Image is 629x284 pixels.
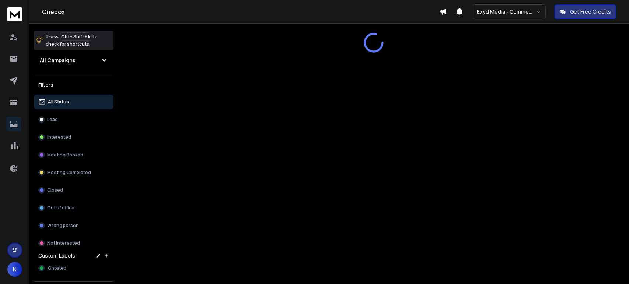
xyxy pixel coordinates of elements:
button: Not Interested [34,236,113,251]
button: Closed [34,183,113,198]
h1: Onebox [42,7,440,16]
p: Meeting Completed [47,170,91,175]
button: Meeting Booked [34,148,113,162]
p: All Status [48,99,69,105]
button: N [7,262,22,277]
button: Interested [34,130,113,145]
p: Lead [47,117,58,123]
button: Wrong person [34,218,113,233]
button: All Campaigns [34,53,113,68]
button: Get Free Credits [555,4,616,19]
p: Interested [47,134,71,140]
button: Out of office [34,200,113,215]
h1: All Campaigns [40,57,76,64]
span: Ctrl + Shift + k [60,32,91,41]
h3: Custom Labels [38,252,75,259]
button: Lead [34,112,113,127]
p: Get Free Credits [570,8,611,15]
p: Exyd Media - Commercial Cleaning [477,8,536,15]
p: Wrong person [47,223,79,228]
h3: Filters [34,80,113,90]
button: All Status [34,95,113,109]
p: Closed [47,187,63,193]
p: Meeting Booked [47,152,83,158]
p: Out of office [47,205,74,211]
button: Ghosted [34,261,113,276]
p: Press to check for shortcuts. [46,33,98,48]
button: Meeting Completed [34,165,113,180]
p: Not Interested [47,240,80,246]
span: Ghosted [48,265,66,271]
img: logo [7,7,22,21]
